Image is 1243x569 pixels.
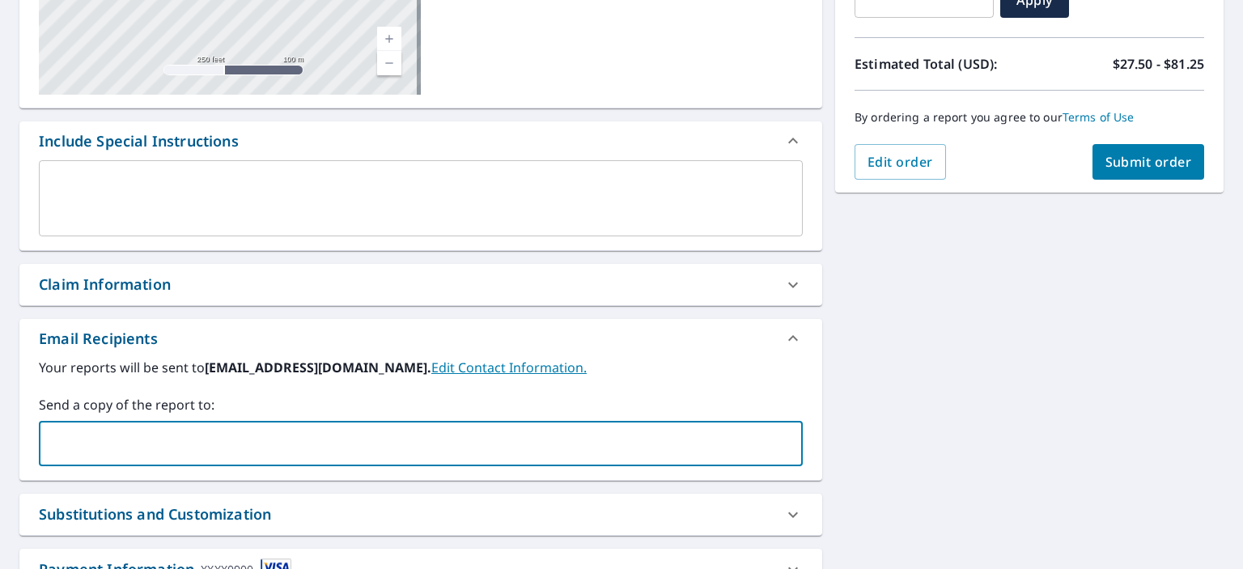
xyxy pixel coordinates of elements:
[19,319,822,358] div: Email Recipients
[377,51,401,75] a: Current Level 17, Zoom Out
[19,121,822,160] div: Include Special Instructions
[855,110,1204,125] p: By ordering a report you agree to our
[1063,109,1135,125] a: Terms of Use
[377,27,401,51] a: Current Level 17, Zoom In
[431,359,587,376] a: EditContactInfo
[855,144,946,180] button: Edit order
[39,358,803,377] label: Your reports will be sent to
[868,153,933,171] span: Edit order
[39,395,803,414] label: Send a copy of the report to:
[39,503,271,525] div: Substitutions and Customization
[19,494,822,535] div: Substitutions and Customization
[1092,144,1205,180] button: Submit order
[855,54,1029,74] p: Estimated Total (USD):
[39,274,171,295] div: Claim Information
[39,130,239,152] div: Include Special Instructions
[19,264,822,305] div: Claim Information
[1105,153,1192,171] span: Submit order
[1113,54,1204,74] p: $27.50 - $81.25
[205,359,431,376] b: [EMAIL_ADDRESS][DOMAIN_NAME].
[39,328,158,350] div: Email Recipients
